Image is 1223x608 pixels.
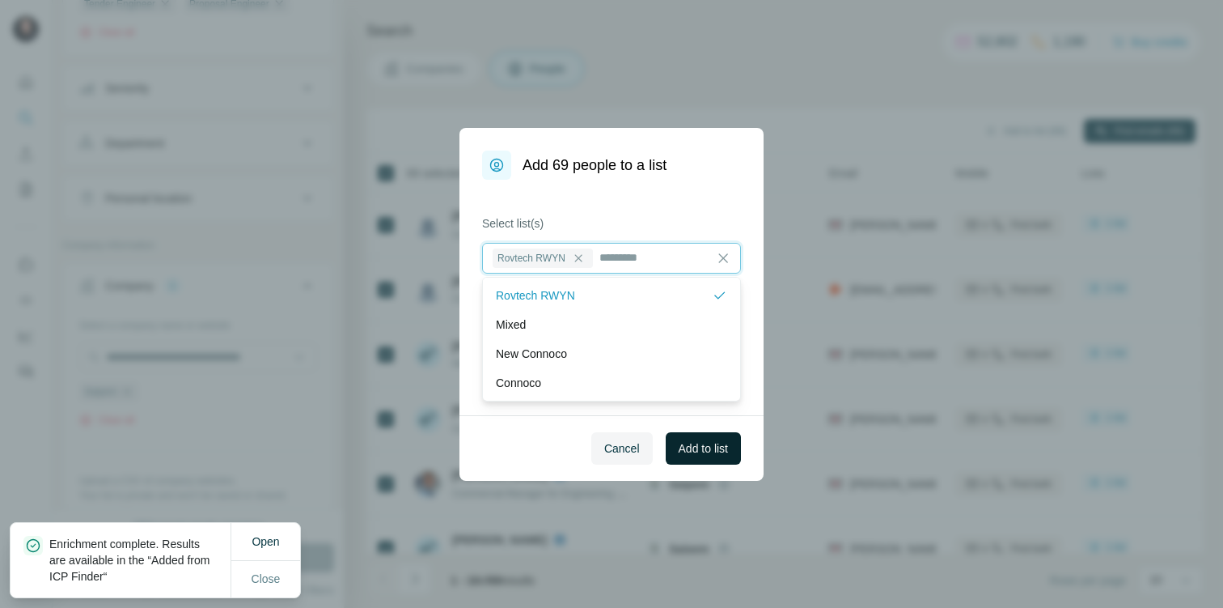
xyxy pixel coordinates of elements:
[240,564,292,593] button: Close
[496,346,567,362] p: New Connoco
[591,432,653,465] button: Cancel
[252,535,279,548] span: Open
[496,287,575,304] p: Rovtech RWYN
[666,432,741,465] button: Add to list
[679,440,728,457] span: Add to list
[496,375,541,391] p: Connoco
[493,249,593,268] div: Rovtech RWYN
[604,440,640,457] span: Cancel
[523,154,667,176] h1: Add 69 people to a list
[240,527,290,556] button: Open
[49,536,231,585] p: Enrichment complete. Results are available in the “Added from ICP Finder“
[252,571,281,587] span: Close
[496,317,526,333] p: Mixed
[482,215,741,232] label: Select list(s)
